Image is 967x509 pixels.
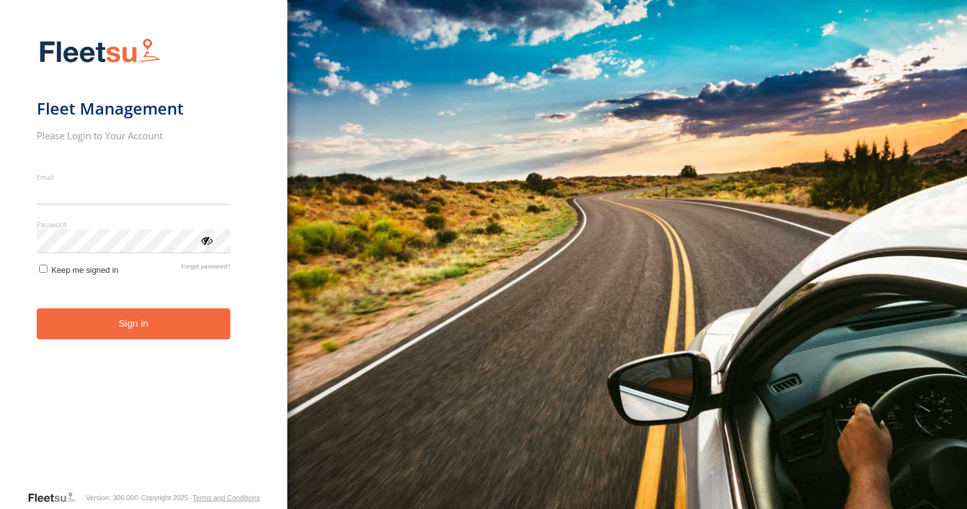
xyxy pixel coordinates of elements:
a: Terms and Conditions [192,494,259,501]
form: main [37,30,251,490]
span: Keep me signed in [51,265,118,275]
a: Visit our Website [27,491,85,504]
div: ViewPassword [200,234,213,246]
button: Sign in [37,308,231,339]
div: Version: 306.00 [85,494,134,501]
input: Keep me signed in [39,265,47,273]
label: Password [37,220,231,229]
h2: Please Login to Your Account [37,129,231,142]
a: Forgot password? [181,263,230,275]
label: Email [37,172,231,182]
h1: Fleet Management [37,98,231,119]
img: Fleetsu [37,35,163,68]
div: © Copyright 2025 - [134,494,260,501]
